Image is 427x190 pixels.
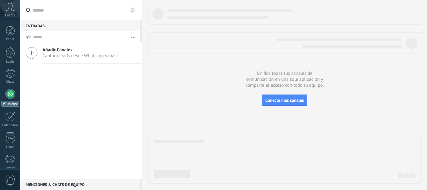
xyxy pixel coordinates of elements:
[20,20,140,31] div: Entradas
[1,145,19,149] div: Listas
[262,95,307,106] button: Conecta más canales
[1,37,19,41] div: Panel
[43,53,118,59] span: Captura leads desde Whatsapp y más!
[1,101,19,107] div: WhatsApp
[5,13,15,18] span: Cuenta
[1,166,19,170] div: Correo
[1,123,19,127] div: Calendario
[1,80,19,84] div: Chats
[20,179,140,190] div: Menciones & Chats de equipo
[1,60,19,64] div: Leads
[265,97,304,103] span: Conecta más canales
[43,47,118,53] span: Añadir Canales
